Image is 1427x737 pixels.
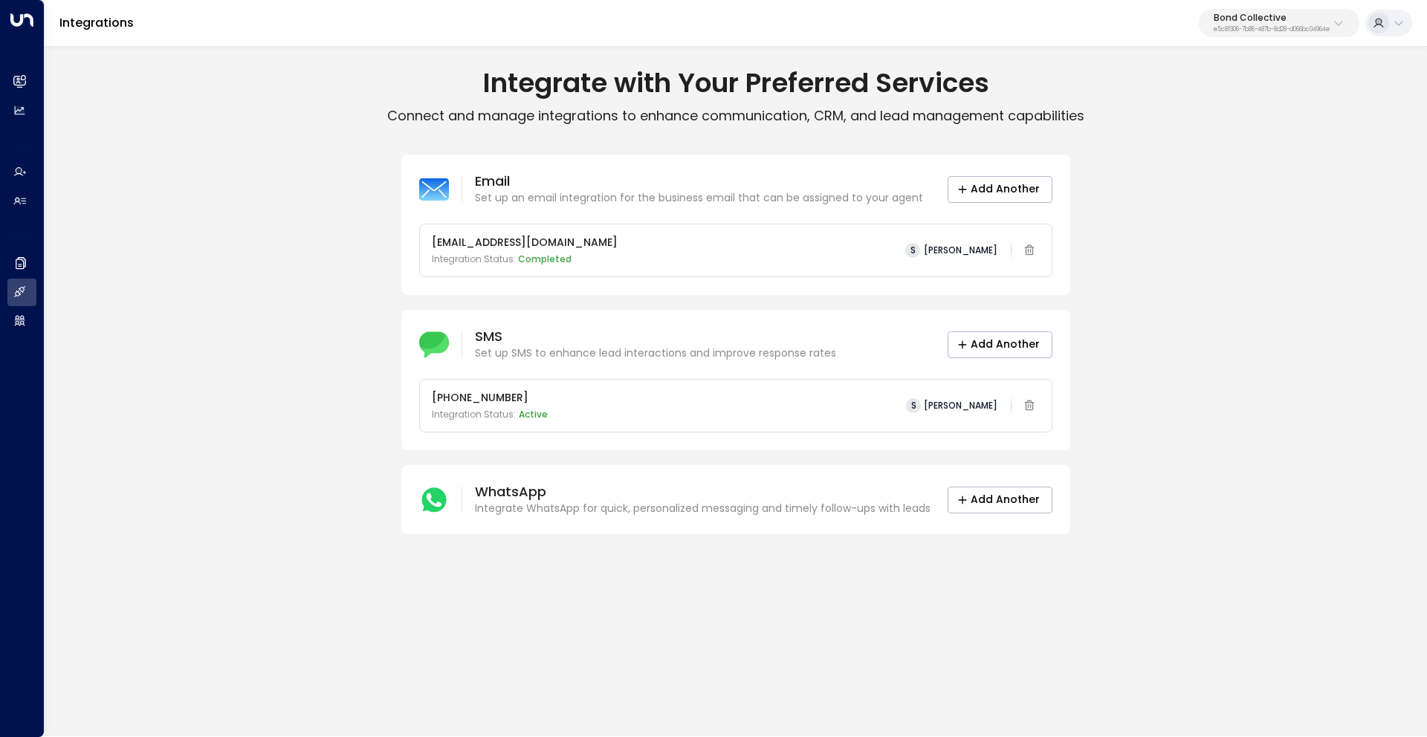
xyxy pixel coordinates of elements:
[475,483,931,501] p: WhatsApp
[900,395,1003,416] button: S[PERSON_NAME]
[432,253,618,266] p: Integration Status:
[1214,13,1330,22] p: Bond Collective
[948,176,1052,203] button: Add Another
[432,235,618,250] p: [EMAIL_ADDRESS][DOMAIN_NAME]
[475,328,836,345] p: SMS
[432,390,548,406] p: [PHONE_NUMBER]
[518,253,572,265] span: Completed
[899,240,1003,261] button: S[PERSON_NAME]
[948,487,1052,513] button: Add Another
[475,172,923,190] p: Email
[1019,240,1040,262] span: Email integration cannot be deleted while linked to an active agent. Please deactivate the agent ...
[432,408,548,421] p: Integration Status:
[906,398,921,413] span: S
[905,243,920,258] span: S
[475,501,931,516] p: Integrate WhatsApp for quick, personalized messaging and timely follow-ups with leads
[45,67,1427,100] h1: Integrate with Your Preferred Services
[948,331,1052,358] button: Add Another
[45,107,1427,125] p: Connect and manage integrations to enhance communication, CRM, and lead management capabilities
[59,14,134,31] a: Integrations
[475,345,836,361] p: Set up SMS to enhance lead interactions and improve response rates
[1199,9,1359,37] button: Bond Collectivee5c8f306-7b86-487b-8d28-d066bc04964e
[924,245,997,256] span: [PERSON_NAME]
[475,190,923,206] p: Set up an email integration for the business email that can be assigned to your agent
[924,400,997,411] span: [PERSON_NAME]
[1214,27,1330,33] p: e5c8f306-7b86-487b-8d28-d066bc04964e
[519,408,548,421] span: Active
[1019,395,1040,417] span: This integration is linked to an active agent, and deleting it will result in all lead communicat...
